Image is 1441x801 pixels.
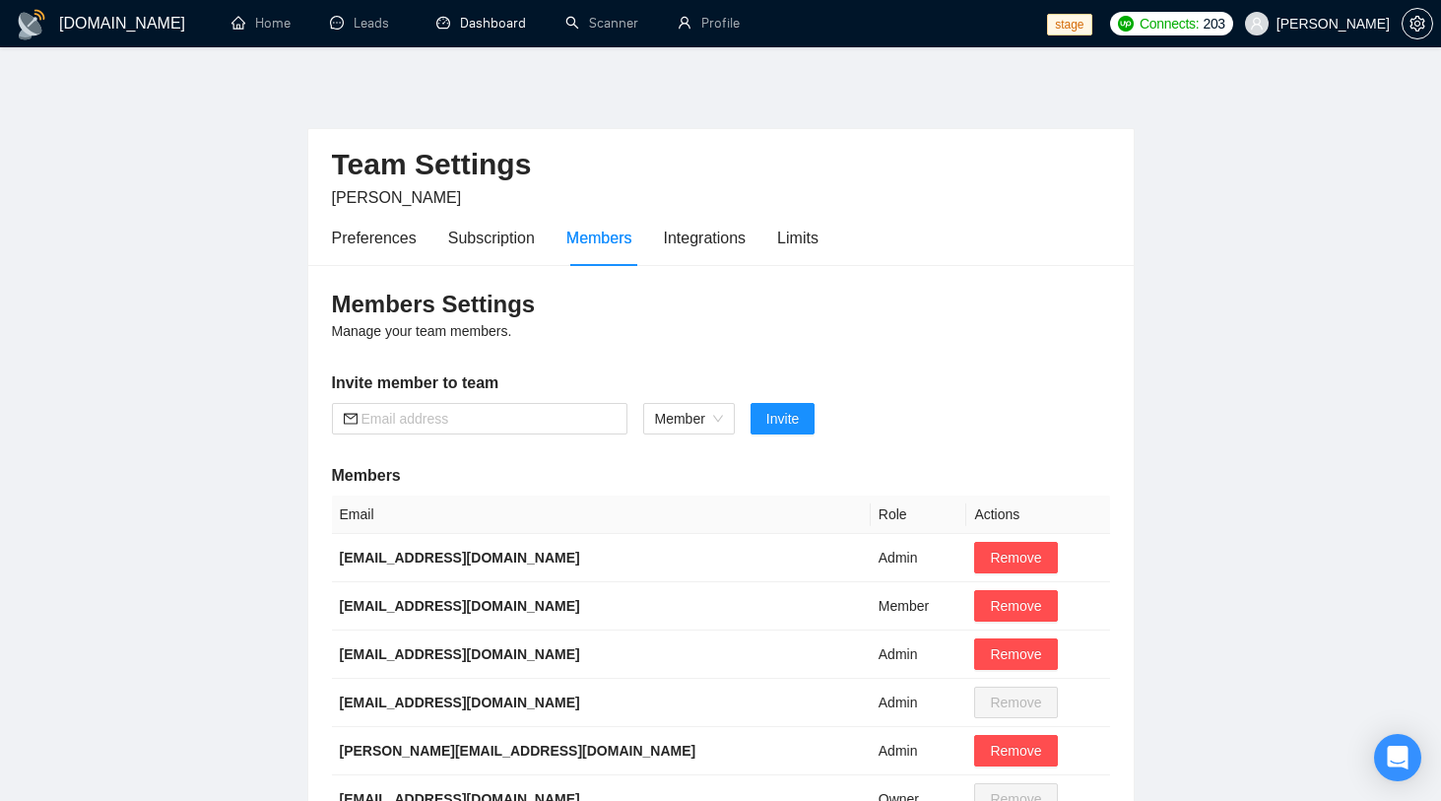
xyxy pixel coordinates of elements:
[566,226,632,250] div: Members
[664,226,747,250] div: Integrations
[16,9,47,40] img: logo
[231,15,291,32] a: homeHome
[1118,16,1134,32] img: upwork-logo.png
[990,740,1041,762] span: Remove
[751,403,815,434] button: Invite
[1250,17,1264,31] span: user
[332,496,871,534] th: Email
[974,735,1057,767] button: Remove
[340,646,580,662] b: [EMAIL_ADDRESS][DOMAIN_NAME]
[871,496,967,534] th: Role
[871,679,967,727] td: Admin
[332,226,417,250] div: Preferences
[340,743,696,759] b: [PERSON_NAME][EMAIL_ADDRESS][DOMAIN_NAME]
[332,323,512,339] span: Manage your team members.
[990,643,1041,665] span: Remove
[766,408,799,430] span: Invite
[565,15,638,32] a: searchScanner
[340,695,580,710] b: [EMAIL_ADDRESS][DOMAIN_NAME]
[974,638,1057,670] button: Remove
[1047,14,1091,35] span: stage
[1374,734,1421,781] div: Open Intercom Messenger
[974,542,1057,573] button: Remove
[655,404,723,434] span: Member
[678,15,740,32] a: userProfile
[330,15,397,32] a: messageLeads
[1203,13,1224,34] span: 203
[332,371,1110,395] h5: Invite member to team
[332,464,1110,488] h5: Members
[340,550,580,566] b: [EMAIL_ADDRESS][DOMAIN_NAME]
[990,547,1041,568] span: Remove
[1140,13,1199,34] span: Connects:
[340,598,580,614] b: [EMAIL_ADDRESS][DOMAIN_NAME]
[871,727,967,775] td: Admin
[1402,8,1433,39] button: setting
[332,145,1110,185] h2: Team Settings
[1403,16,1432,32] span: setting
[344,412,358,426] span: mail
[436,15,526,32] a: dashboardDashboard
[966,496,1109,534] th: Actions
[1402,16,1433,32] a: setting
[871,534,967,582] td: Admin
[361,408,616,430] input: Email address
[332,189,462,206] span: [PERSON_NAME]
[974,590,1057,622] button: Remove
[448,226,535,250] div: Subscription
[871,582,967,631] td: Member
[871,631,967,679] td: Admin
[332,289,1110,320] h3: Members Settings
[990,595,1041,617] span: Remove
[777,226,819,250] div: Limits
